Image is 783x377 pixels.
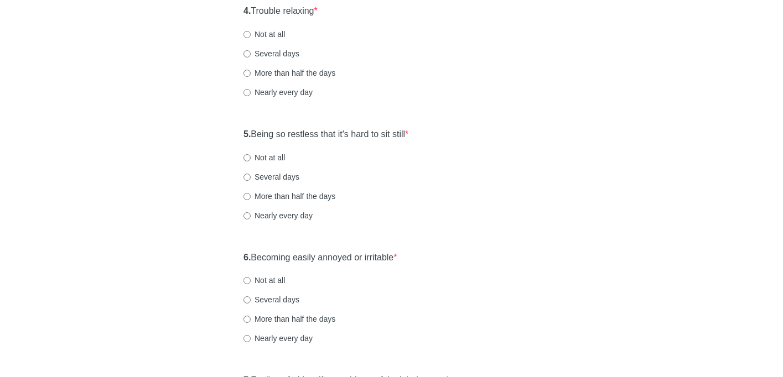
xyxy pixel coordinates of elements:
[243,152,285,163] label: Not at all
[243,50,251,57] input: Several days
[243,252,397,264] label: Becoming easily annoyed or irritable
[243,296,251,303] input: Several days
[243,87,313,98] label: Nearly every day
[243,6,251,15] strong: 4.
[243,171,299,182] label: Several days
[243,210,313,221] label: Nearly every day
[243,174,251,181] input: Several days
[243,253,251,262] strong: 6.
[243,89,251,96] input: Nearly every day
[243,154,251,161] input: Not at all
[243,212,251,219] input: Nearly every day
[243,313,335,324] label: More than half the days
[243,70,251,77] input: More than half the days
[243,129,251,139] strong: 5.
[243,31,251,38] input: Not at all
[243,48,299,59] label: Several days
[243,316,251,323] input: More than half the days
[243,275,285,286] label: Not at all
[243,333,313,344] label: Nearly every day
[243,191,335,202] label: More than half the days
[243,128,408,141] label: Being so restless that it's hard to sit still
[243,277,251,284] input: Not at all
[243,294,299,305] label: Several days
[243,193,251,200] input: More than half the days
[243,5,318,18] label: Trouble relaxing
[243,335,251,342] input: Nearly every day
[243,29,285,40] label: Not at all
[243,67,335,78] label: More than half the days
